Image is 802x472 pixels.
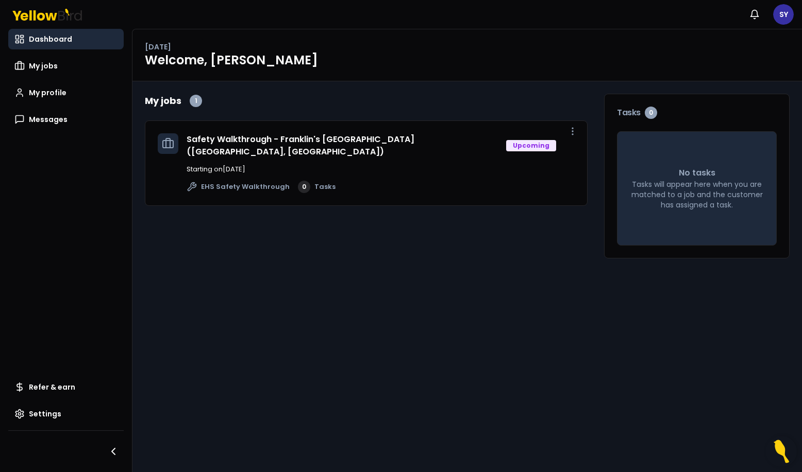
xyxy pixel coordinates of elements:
span: EHS Safety Walkthrough [201,182,290,192]
a: My jobs [8,56,124,76]
span: Dashboard [29,34,72,44]
div: 1 [190,95,202,107]
h1: Welcome, [PERSON_NAME] [145,52,790,68]
span: SY [773,4,794,25]
p: [DATE] [145,42,171,52]
a: My profile [8,82,124,103]
span: My profile [29,88,66,98]
div: Upcoming [506,140,556,151]
a: 0Tasks [298,181,336,193]
a: Refer & earn [8,377,124,397]
div: 0 [645,107,657,119]
h3: Tasks [617,107,777,119]
span: Refer & earn [29,382,75,392]
div: 0 [298,181,310,193]
span: Messages [29,114,68,125]
span: My jobs [29,61,58,71]
button: Open Resource Center [766,436,797,467]
p: Tasks will appear here when you are matched to a job and the customer has assigned a task. [630,179,764,210]
a: Safety Walkthrough - Franklin's [GEOGRAPHIC_DATA] ([GEOGRAPHIC_DATA], [GEOGRAPHIC_DATA]) [187,133,414,158]
a: Messages [8,109,124,130]
span: Settings [29,409,61,419]
a: Dashboard [8,29,124,49]
a: Settings [8,404,124,424]
p: No tasks [679,167,715,179]
p: Starting on [DATE] [187,164,575,174]
h2: My jobs [145,94,181,108]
